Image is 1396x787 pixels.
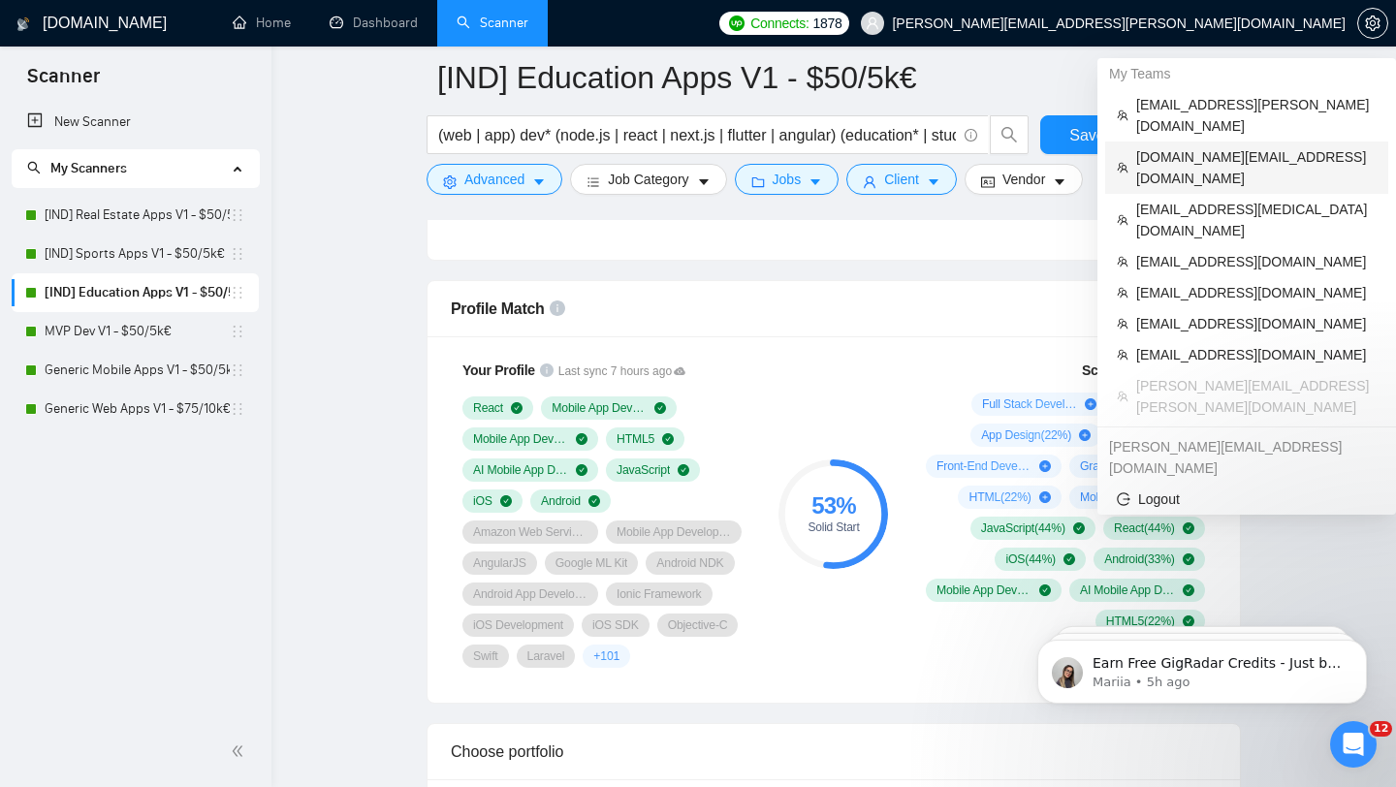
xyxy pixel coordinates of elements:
span: holder [230,207,245,223]
span: check-circle [1063,553,1075,565]
span: Google ML Kit [555,555,628,571]
button: idcardVendorcaret-down [965,164,1083,195]
div: sergio@joinhelix.co [1097,431,1396,484]
span: check-circle [662,433,674,445]
span: plus-circle [1079,429,1091,441]
span: setting [1358,16,1387,31]
span: Connects: [750,13,809,34]
span: [EMAIL_ADDRESS][DOMAIN_NAME] [1136,251,1377,272]
span: Mobile App Design ( 22 %) [1080,489,1175,505]
span: team [1117,318,1128,330]
span: check-circle [1183,522,1194,534]
span: Ionic Framework [617,586,702,602]
span: check-circle [1183,553,1194,565]
div: My Teams [1097,58,1396,89]
span: Full Stack Development ( 33 %) [982,396,1077,412]
span: iOS Development [473,617,563,633]
span: [EMAIL_ADDRESS][DOMAIN_NAME] [1136,313,1377,334]
button: Save [1040,115,1134,154]
span: caret-down [697,174,711,189]
span: caret-down [809,174,822,189]
span: Android ( 33 %) [1104,551,1175,567]
span: user [866,16,879,30]
span: team [1117,256,1128,268]
span: team [1117,162,1128,173]
div: Choose portfolio [451,724,1217,779]
span: [EMAIL_ADDRESS][PERSON_NAME][DOMAIN_NAME] [1136,94,1377,137]
span: Android [541,493,581,509]
span: bars [587,174,600,189]
span: check-circle [511,402,523,414]
span: [PERSON_NAME][EMAIL_ADDRESS][PERSON_NAME][DOMAIN_NAME] [1136,375,1377,418]
span: logout [1117,492,1130,506]
span: Objective-C [668,617,728,633]
span: search [991,126,1028,143]
span: info-circle [540,363,554,377]
span: Graphic Design ( 22 %) [1080,458,1175,474]
span: Job Category [608,169,688,190]
div: Solid Start [778,521,888,533]
span: check-circle [576,464,587,476]
span: plus-circle [1039,491,1051,503]
button: barsJob Categorycaret-down [570,164,726,195]
span: plus-circle [1085,398,1096,410]
a: setting [1357,16,1388,31]
span: team [1117,110,1128,121]
span: holder [230,285,245,300]
a: Generic Web Apps V1 - $75/10k€ [45,390,230,428]
span: Laravel [527,648,565,664]
span: holder [230,401,245,417]
button: settingAdvancedcaret-down [427,164,562,195]
span: team [1117,287,1128,299]
span: info-circle [550,300,565,316]
span: info-circle [965,129,977,142]
li: New Scanner [12,103,259,142]
span: [DOMAIN_NAME][EMAIL_ADDRESS][DOMAIN_NAME] [1136,146,1377,189]
span: caret-down [927,174,940,189]
span: Android NDK [656,555,723,571]
span: [EMAIL_ADDRESS][MEDICAL_DATA][DOMAIN_NAME] [1136,199,1377,241]
span: team [1117,349,1128,361]
span: check-circle [1183,584,1194,596]
span: iOS ( 44 %) [1005,551,1056,567]
a: [IND] Sports Apps V1 - $50/5k€ [45,235,230,273]
span: idcard [981,174,995,189]
span: My Scanners [50,160,127,176]
span: check-circle [576,433,587,445]
span: Jobs [773,169,802,190]
span: check-circle [678,464,689,476]
span: caret-down [532,174,546,189]
span: folder [751,174,765,189]
span: React [473,400,503,416]
input: Scanner name... [437,53,1201,102]
button: userClientcaret-down [846,164,957,195]
span: Last sync 7 hours ago [558,362,685,381]
img: logo [16,9,30,40]
div: 53 % [778,494,888,518]
span: check-circle [1073,522,1085,534]
span: React ( 44 %) [1114,520,1175,536]
li: [IND] Education Apps V1 - $50/5k€ [12,273,259,312]
span: Vendor [1002,169,1045,190]
span: setting [443,174,457,189]
span: My Scanners [27,160,127,176]
span: caret-down [1053,174,1066,189]
span: JavaScript ( 44 %) [981,520,1065,536]
iframe: Intercom live chat [1330,721,1377,768]
li: MVP Dev V1 - $50/5k€ [12,312,259,351]
span: JavaScript [617,462,670,478]
input: Search Freelance Jobs... [438,123,956,147]
span: AI Mobile App Development ( 22 %) [1080,582,1175,598]
span: Logout [1117,488,1377,510]
span: Amazon Web Services [473,524,587,540]
span: search [27,161,41,174]
span: Front-End Development ( 22 %) [936,458,1031,474]
span: 1878 [812,13,841,34]
span: team [1117,214,1128,226]
a: searchScanner [457,15,528,31]
span: user [863,174,876,189]
span: [EMAIL_ADDRESS][DOMAIN_NAME] [1136,282,1377,303]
